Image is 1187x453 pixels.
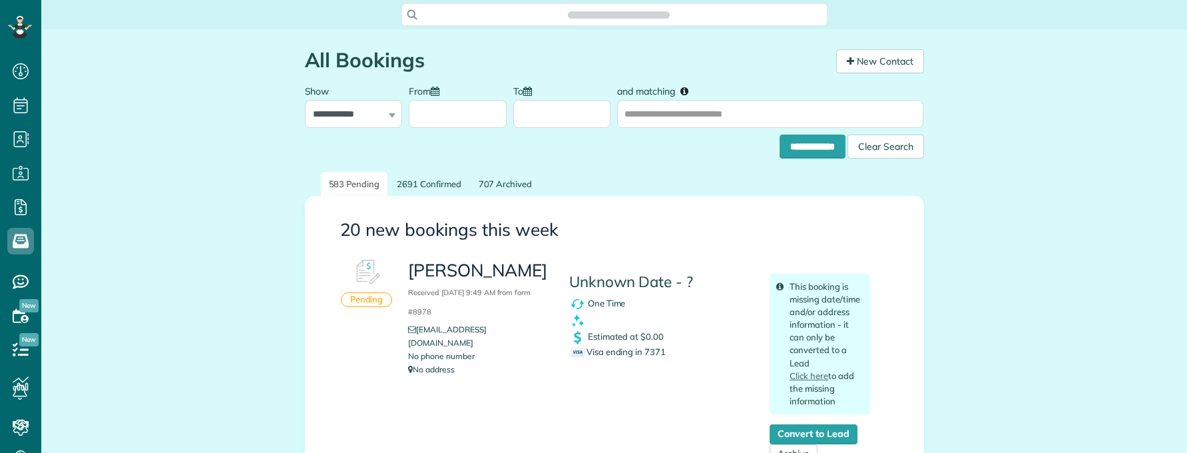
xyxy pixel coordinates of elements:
a: [EMAIL_ADDRESS][DOMAIN_NAME] [408,324,486,348]
a: 2691 Confirmed [389,172,469,197]
label: From [409,78,446,103]
img: dollar_symbol_icon-bd8a6898b2649ec353a9eba708ae97d8d7348bddd7d2aed9b7e4bf5abd9f4af5.png [569,329,586,346]
p: No address [408,363,549,376]
div: This booking is missing date/time and/or address information - it can only be converted to a Lead... [770,274,870,414]
div: Clear Search [847,135,924,159]
span: Estimated at $0.00 [588,331,664,342]
a: Convert to Lead [770,424,857,444]
span: One Time [588,298,626,308]
h3: 20 new bookings this week [340,221,889,240]
img: Booking #601772 [347,252,387,292]
img: recurrence_symbol_icon-7cc721a9f4fb8f7b0289d3d97f09a2e367b638918f1a67e51b1e7d8abe5fb8d8.png [569,296,586,312]
span: Search ZenMaid… [581,8,656,21]
a: New Contact [836,49,924,73]
label: and matching [617,78,698,103]
a: Clear Search [847,137,924,147]
img: clean_symbol_icon-dd072f8366c07ea3eb8378bb991ecd12595f4b76d916a6f83395f9468ae6ecae.png [569,312,586,329]
h3: [PERSON_NAME] [408,261,549,318]
span: Visa ending in 7371 [571,346,666,357]
a: 707 Archived [471,172,541,197]
a: Click here [790,370,828,381]
label: To [513,78,539,103]
li: No phone number [408,350,549,363]
small: Received [DATE] 9:49 AM from form #8978 [408,288,531,316]
div: Pending [341,292,393,307]
h1: All Bookings [305,49,826,71]
span: New [19,299,39,312]
h4: Unknown Date - ? [569,274,750,290]
span: New [19,333,39,346]
a: 583 Pending [321,172,388,197]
